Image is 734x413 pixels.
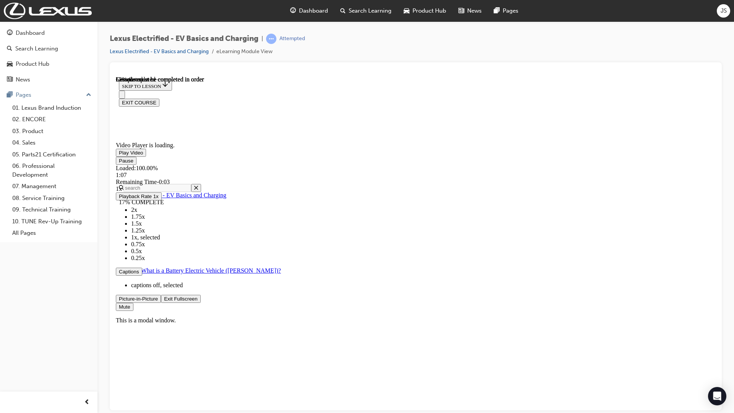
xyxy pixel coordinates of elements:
[86,90,91,100] span: up-icon
[9,102,94,114] a: 01. Lexus Brand Induction
[3,57,94,71] a: Product Hub
[16,60,49,68] div: Product Hub
[110,48,209,55] a: Lexus Electrified - EV Basics and Charging
[7,46,12,52] span: search-icon
[9,180,94,192] a: 07. Management
[9,149,94,161] a: 05. Parts21 Certification
[261,34,263,43] span: |
[334,3,398,19] a: search-iconSearch Learning
[721,7,727,15] span: JS
[9,204,94,216] a: 09. Technical Training
[3,88,94,102] button: Pages
[7,92,13,99] span: pages-icon
[16,75,30,84] div: News
[9,216,94,228] a: 10. TUNE Rev-Up Training
[717,4,730,18] button: JS
[16,91,31,99] div: Pages
[299,7,328,15] span: Dashboard
[7,61,13,68] span: car-icon
[16,29,45,37] div: Dashboard
[467,7,482,15] span: News
[9,137,94,149] a: 04. Sales
[708,387,726,405] div: Open Intercom Messenger
[488,3,525,19] a: pages-iconPages
[398,3,452,19] a: car-iconProduct Hub
[266,34,276,44] span: learningRecordVerb_ATTEMPT-icon
[9,160,94,180] a: 06. Professional Development
[216,47,273,56] li: eLearning Module View
[7,30,13,37] span: guage-icon
[279,35,305,42] div: Attempted
[84,398,90,407] span: prev-icon
[9,114,94,125] a: 02. ENCORE
[15,44,58,53] div: Search Learning
[110,34,258,43] span: Lexus Electrified - EV Basics and Charging
[3,26,94,40] a: Dashboard
[284,3,334,19] a: guage-iconDashboard
[494,6,500,16] span: pages-icon
[9,192,94,204] a: 08. Service Training
[9,125,94,137] a: 03. Product
[7,76,13,83] span: news-icon
[458,6,464,16] span: news-icon
[3,24,94,88] button: DashboardSearch LearningProduct HubNews
[404,6,409,16] span: car-icon
[290,6,296,16] span: guage-icon
[503,7,518,15] span: Pages
[349,7,391,15] span: Search Learning
[452,3,488,19] a: news-iconNews
[3,73,94,87] a: News
[412,7,446,15] span: Product Hub
[340,6,346,16] span: search-icon
[9,227,94,239] a: All Pages
[4,3,92,19] img: Trak
[3,42,94,56] a: Search Learning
